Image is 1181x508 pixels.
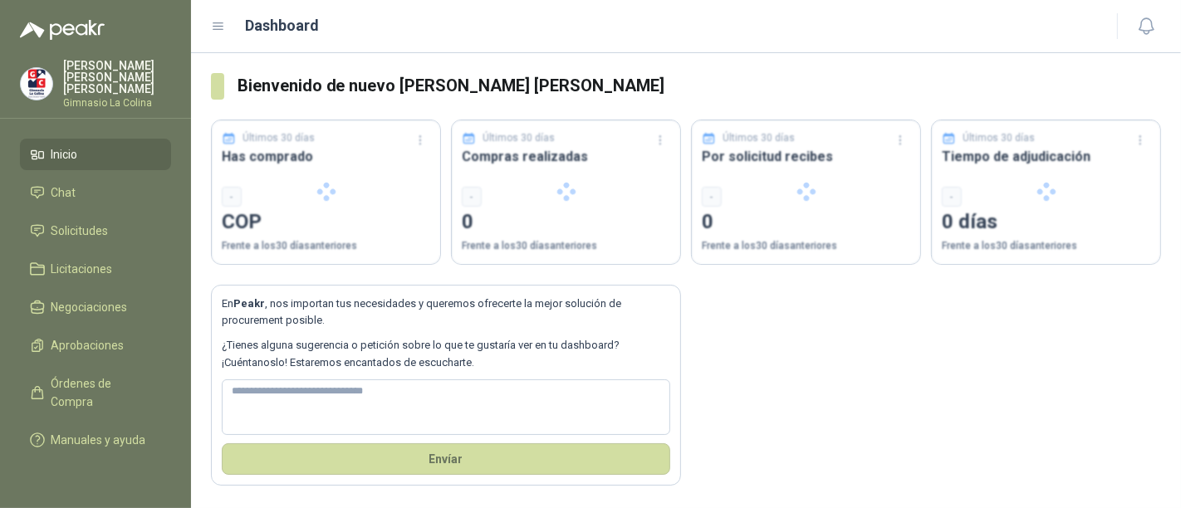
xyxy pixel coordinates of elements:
[20,20,105,40] img: Logo peakr
[21,68,52,100] img: Company Logo
[222,337,670,371] p: ¿Tienes alguna sugerencia o petición sobre lo que te gustaría ver en tu dashboard? ¡Cuéntanoslo! ...
[51,183,76,202] span: Chat
[51,298,128,316] span: Negociaciones
[238,73,1161,99] h3: Bienvenido de nuevo [PERSON_NAME] [PERSON_NAME]
[20,330,171,361] a: Aprobaciones
[63,60,171,95] p: [PERSON_NAME] [PERSON_NAME] [PERSON_NAME]
[63,98,171,108] p: Gimnasio La Colina
[20,368,171,418] a: Órdenes de Compra
[51,336,125,354] span: Aprobaciones
[51,374,155,411] span: Órdenes de Compra
[20,253,171,285] a: Licitaciones
[51,222,109,240] span: Solicitudes
[20,215,171,247] a: Solicitudes
[222,296,670,330] p: En , nos importan tus necesidades y queremos ofrecerte la mejor solución de procurement posible.
[20,424,171,456] a: Manuales y ayuda
[51,431,146,449] span: Manuales y ayuda
[51,145,78,164] span: Inicio
[246,14,320,37] h1: Dashboard
[20,139,171,170] a: Inicio
[20,177,171,208] a: Chat
[20,291,171,323] a: Negociaciones
[51,260,113,278] span: Licitaciones
[222,443,670,475] button: Envíar
[233,297,265,310] b: Peakr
